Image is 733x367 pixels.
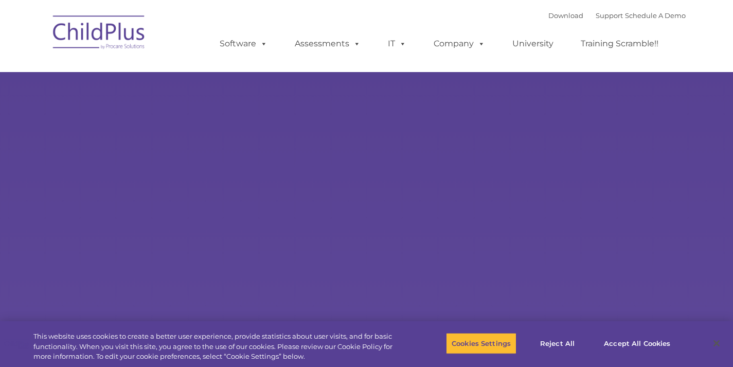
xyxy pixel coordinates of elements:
[284,33,371,54] a: Assessments
[209,33,278,54] a: Software
[423,33,495,54] a: Company
[446,333,516,354] button: Cookies Settings
[570,33,669,54] a: Training Scramble!!
[502,33,564,54] a: University
[525,333,589,354] button: Reject All
[33,331,403,362] div: This website uses cookies to create a better user experience, provide statistics about user visit...
[625,11,686,20] a: Schedule A Demo
[378,33,417,54] a: IT
[705,332,728,355] button: Close
[598,333,676,354] button: Accept All Cookies
[48,8,151,60] img: ChildPlus by Procare Solutions
[548,11,583,20] a: Download
[596,11,623,20] a: Support
[548,11,686,20] font: |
